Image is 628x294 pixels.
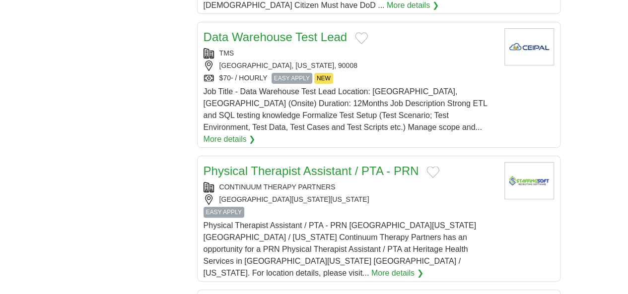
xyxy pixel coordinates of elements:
[314,73,333,84] span: NEW
[204,133,256,145] a: More details ❯
[204,182,496,192] div: CONTINUUM THERAPY PARTNERS
[204,207,244,218] span: EASY APPLY
[204,87,487,131] span: Job Title - Data Warehouse Test Lead Location: [GEOGRAPHIC_DATA], [GEOGRAPHIC_DATA] (Onsite) Dura...
[355,32,368,44] button: Add to favorite jobs
[204,221,476,277] span: Physical Therapist Assistant / PTA - PRN [GEOGRAPHIC_DATA][US_STATE] [GEOGRAPHIC_DATA] / [US_STAT...
[204,48,496,59] div: TMS
[504,162,554,199] img: Company logo
[204,30,348,44] a: Data Warehouse Test Lead
[204,194,496,205] div: [GEOGRAPHIC_DATA][US_STATE][US_STATE]
[371,267,423,279] a: More details ❯
[204,60,496,71] div: [GEOGRAPHIC_DATA], [US_STATE], 90008
[426,166,439,178] button: Add to favorite jobs
[504,28,554,65] img: Company logo
[272,73,312,84] span: EASY APPLY
[204,164,419,177] a: Physical Therapist Assistant / PTA - PRN
[204,73,496,84] div: $70- / HOURLY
